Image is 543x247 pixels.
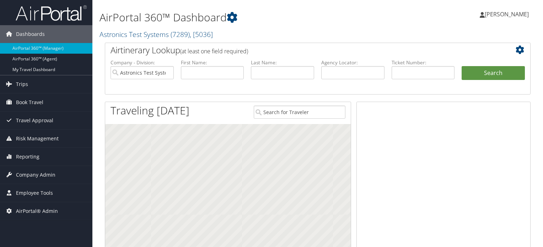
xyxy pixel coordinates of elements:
span: Risk Management [16,130,59,147]
label: First Name: [181,59,244,66]
button: Search [462,66,525,80]
label: Company - Division: [111,59,174,66]
span: Travel Approval [16,112,53,129]
span: Company Admin [16,166,55,184]
h1: AirPortal 360™ Dashboard [100,10,391,25]
label: Last Name: [251,59,314,66]
input: Search for Traveler [254,106,345,119]
span: Employee Tools [16,184,53,202]
h1: Traveling [DATE] [111,103,189,118]
h2: Airtinerary Lookup [111,44,489,56]
label: Ticket Number: [392,59,455,66]
span: Trips [16,75,28,93]
span: , [ 5036 ] [190,29,213,39]
a: Astronics Test Systems [100,29,213,39]
span: Book Travel [16,93,43,111]
span: [PERSON_NAME] [485,10,529,18]
label: Agency Locator: [321,59,385,66]
span: ( 7289 ) [171,29,190,39]
img: airportal-logo.png [16,5,87,21]
span: Dashboards [16,25,45,43]
span: AirPortal® Admin [16,202,58,220]
span: Reporting [16,148,39,166]
span: (at least one field required) [180,47,248,55]
a: [PERSON_NAME] [480,4,536,25]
